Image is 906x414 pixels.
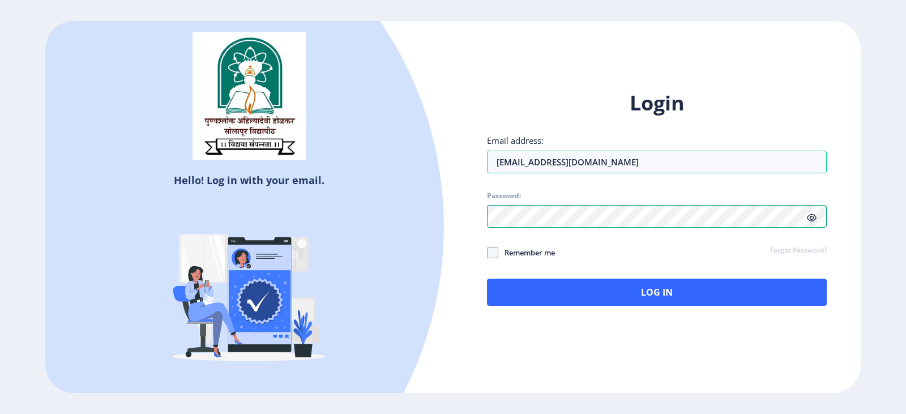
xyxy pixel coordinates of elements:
h5: Don't have an account? [54,390,445,408]
img: Verified-rafiki.svg [150,191,348,390]
label: Password: [487,191,521,200]
a: Register [296,390,348,407]
input: Email address [487,151,827,173]
label: Email address: [487,135,544,146]
a: Forgot Password? [770,246,827,256]
img: sulogo.png [193,32,306,160]
h1: Login [487,89,827,117]
button: Log In [487,279,827,306]
span: Remember me [498,246,555,259]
